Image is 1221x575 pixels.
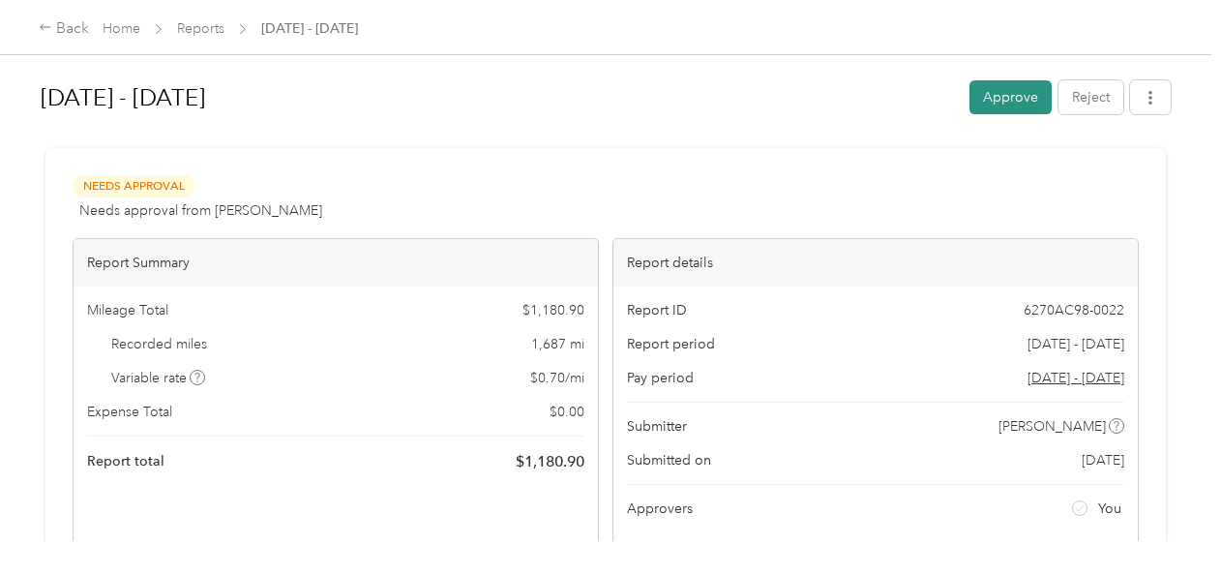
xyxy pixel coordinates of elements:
span: [PERSON_NAME] [998,416,1106,437]
span: $ 0.00 [550,402,584,422]
a: Reports [177,20,224,37]
span: Recorded miles [111,334,207,354]
span: Approvers [627,499,693,519]
span: Report total [87,451,164,471]
div: Report details [613,239,1138,287]
span: Report period [627,334,715,354]
span: Go to pay period [1027,368,1124,388]
span: $ 0.70 / mi [530,368,584,388]
span: [DATE] [1082,450,1124,470]
h1: Aug 1 - 31, 2025 [41,75,956,121]
span: Submitter [627,416,687,437]
div: Report Summary [74,239,598,287]
span: [DATE] - [DATE] [1027,334,1124,354]
div: Back [39,17,89,41]
iframe: Everlance-gr Chat Button Frame [1113,467,1221,575]
span: Needs Approval [73,175,194,197]
span: Submitted on [627,450,711,470]
span: [DATE] - [DATE] [261,18,358,39]
button: Reject [1058,80,1123,114]
span: Pay period [627,368,694,388]
span: $ 1,180.90 [522,300,584,320]
span: Mileage Total [87,300,168,320]
span: $ 1,180.90 [516,450,584,473]
span: 6270AC98-0022 [1024,300,1124,320]
span: You [1098,499,1121,519]
span: 1,687 mi [531,334,584,354]
span: Report ID [627,300,687,320]
span: Needs approval from [PERSON_NAME] [79,200,322,221]
span: Variable rate [111,368,206,388]
span: Expense Total [87,402,172,422]
a: Home [103,20,140,37]
button: Approve [969,80,1052,114]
